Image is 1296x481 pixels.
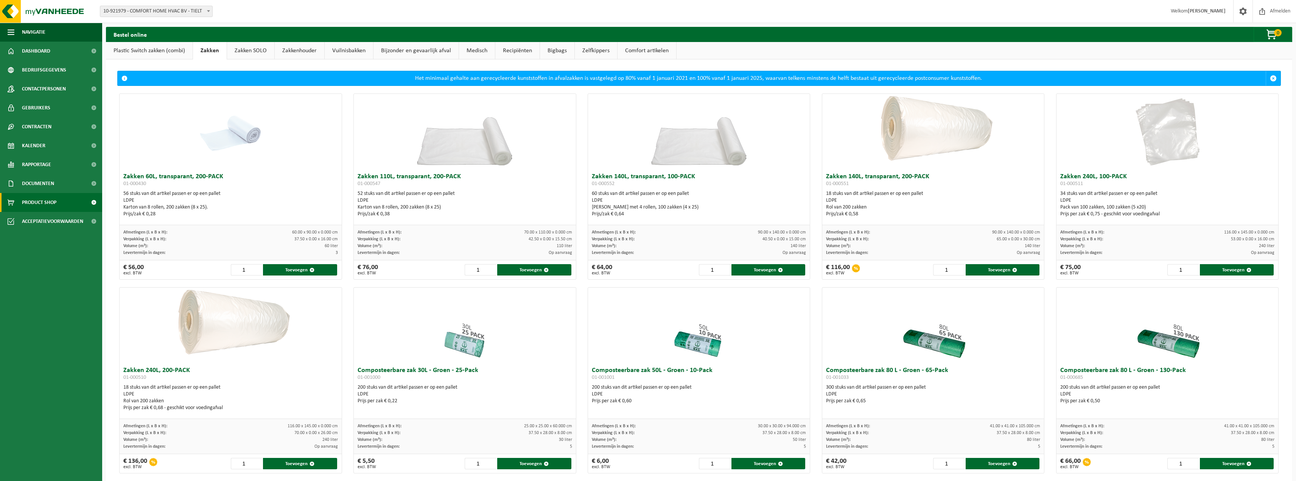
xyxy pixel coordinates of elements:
[826,424,870,428] span: Afmetingen (L x B x H):
[123,375,146,380] span: 01-000510
[288,424,338,428] span: 116.00 x 145.00 x 0.000 cm
[373,42,459,59] a: Bijzonder en gevaarlijk afval
[193,42,227,59] a: Zakken
[592,251,634,255] span: Levertermijn in dagen:
[857,94,1009,170] img: 01-000551
[427,288,503,363] img: 01-001000
[623,94,775,170] img: 01-000552
[1060,197,1274,204] div: LDPE
[783,251,806,255] span: Op aanvraag
[1231,431,1274,435] span: 37.50 x 28.00 x 8.00 cm
[1060,173,1274,188] h3: Zakken 240L, 100-PACK
[22,155,51,174] span: Rapportage
[314,444,338,449] span: Op aanvraag
[358,264,378,276] div: € 76,00
[123,465,147,469] span: excl. BTW
[358,375,380,380] span: 01-001000
[826,251,868,255] span: Levertermijn in dagen:
[123,271,144,276] span: excl. BTW
[1060,244,1085,248] span: Volume (m³):
[826,437,851,442] span: Volume (m³):
[1017,251,1040,255] span: Op aanvraag
[529,431,572,435] span: 37.50 x 28.00 x 8.00 cm
[826,230,870,235] span: Afmetingen (L x B x H):
[529,237,572,241] span: 42.50 x 0.00 x 15.50 cm
[1025,244,1040,248] span: 140 liter
[292,230,338,235] span: 60.00 x 90.00 x 0.000 cm
[123,190,338,218] div: 56 stuks van dit artikel passen er op een pallet
[731,458,805,469] button: Toevoegen
[731,264,805,276] button: Toevoegen
[358,190,572,218] div: 52 stuks van dit artikel passen er op een pallet
[497,264,571,276] button: Toevoegen
[1274,29,1282,36] span: 0
[22,79,66,98] span: Contactpersonen
[895,288,971,363] img: 01-001033
[123,398,338,405] div: Rol van 200 zakken
[358,204,572,211] div: Karton van 8 rollen, 200 zakken (8 x 25)
[1060,251,1102,255] span: Levertermijn in dagen:
[826,375,849,380] span: 01-001033
[592,244,616,248] span: Volume (m³):
[966,458,1039,469] button: Toevoegen
[524,230,572,235] span: 70.00 x 110.00 x 0.000 cm
[497,458,571,469] button: Toevoegen
[997,431,1040,435] span: 37.50 x 28.00 x 8.00 cm
[1060,444,1102,449] span: Levertermijn in dagen:
[123,431,166,435] span: Verpakking (L x B x H):
[1060,431,1103,435] span: Verpakking (L x B x H):
[123,204,338,211] div: Karton van 8 rollen, 200 zakken (8 x 25).
[804,444,806,449] span: 5
[826,398,1040,405] div: Prijs per zak € 0,65
[155,288,306,363] img: 01-000510
[826,173,1040,188] h3: Zakken 140L, transparant, 200-PACK
[1060,458,1081,469] div: € 66,00
[1060,367,1274,382] h3: Composteerbare zak 80 L - Groen - 130-Pack
[618,42,676,59] a: Comfort artikelen
[131,71,1266,86] div: Het minimaal gehalte aan gerecycleerde kunststoffen in afvalzakken is vastgelegd op 80% vanaf 1 j...
[358,444,400,449] span: Levertermijn in dagen:
[100,6,212,17] span: 10-921979 - COMFORT HOME HVAC BV - TIELT
[826,244,851,248] span: Volume (m³):
[1060,204,1274,211] div: Pack van 100 zakken, 100 zakken (5 x20)
[592,437,616,442] span: Volume (m³):
[123,251,165,255] span: Levertermijn in dagen:
[123,244,148,248] span: Volume (m³):
[826,197,1040,204] div: LDPE
[22,98,50,117] span: Gebruikers
[1060,391,1274,398] div: LDPE
[1060,437,1085,442] span: Volume (m³):
[826,444,868,449] span: Levertermijn in dagen:
[592,465,610,469] span: excl. BTW
[358,391,572,398] div: LDPE
[592,230,636,235] span: Afmetingen (L x B x H):
[1188,8,1226,14] strong: [PERSON_NAME]
[358,384,572,405] div: 200 stuks van dit artikel passen er op een pallet
[758,230,806,235] span: 90.00 x 140.00 x 0.000 cm
[1038,444,1040,449] span: 5
[592,444,634,449] span: Levertermijn in dagen:
[1130,94,1205,170] img: 01-000511
[540,42,574,59] a: Bigbags
[1060,424,1104,428] span: Afmetingen (L x B x H):
[263,458,337,469] button: Toevoegen
[123,181,146,187] span: 01-000430
[358,465,376,469] span: excl. BTW
[997,237,1040,241] span: 65.00 x 0.00 x 30.00 cm
[193,94,268,170] img: 01-000430
[826,181,849,187] span: 01-000551
[1060,398,1274,405] div: Prijs per zak € 0,50
[826,204,1040,211] div: Rol van 200 zakken
[559,437,572,442] span: 30 liter
[1027,437,1040,442] span: 80 liter
[592,367,806,382] h3: Composteerbare zak 50L - Groen - 10-Pack
[358,398,572,405] div: Prijs per zak € 0,22
[762,431,806,435] span: 37.50 x 28.00 x 8.00 cm
[592,398,806,405] div: Prijs per zak € 0,60
[358,367,572,382] h3: Composteerbare zak 30L - Groen - 25-Pack
[549,251,572,255] span: Op aanvraag
[22,117,51,136] span: Contracten
[575,42,617,59] a: Zelfkippers
[933,458,965,469] input: 1
[1060,237,1103,241] span: Verpakking (L x B x H):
